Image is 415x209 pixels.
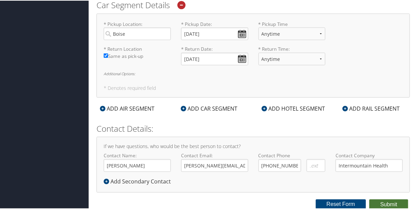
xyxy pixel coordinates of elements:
input: Same as pick-up [104,53,108,57]
div: Add Secondary Contact [104,177,174,185]
input: Contact Company [336,159,403,171]
label: * Return Date: [181,45,248,64]
input: .ext [307,159,325,171]
h6: Additional Options: [104,71,403,75]
div: ADD HOTEL SEGMENT [258,104,329,112]
label: Contact Email: [181,151,248,171]
label: Contact Phone [258,151,326,158]
label: * Return Time: [258,45,326,70]
label: Contact Company [336,151,403,171]
label: Same as pick-up [104,52,171,63]
label: * Pickup Date: [181,20,248,39]
h5: * Denotes required field [104,85,403,90]
input: Contact Email: [181,159,248,171]
label: * Pickup Location: [104,20,171,39]
label: * Pickup Time [258,20,326,45]
input: Contact Name: [104,159,171,171]
select: * Pickup Time [258,27,326,39]
input: * Pickup Date: [181,27,248,39]
h2: Contact Details: [97,122,410,134]
button: Submit [369,199,408,209]
select: * Return Time: [258,52,326,65]
div: ADD CAR SEGMENT [177,104,241,112]
h4: If we have questions, who would be the best person to contact? [104,143,403,148]
label: * Return Location [104,45,171,52]
button: Reset Form [316,199,366,208]
input: * Return Date: [181,52,248,65]
div: ADD RAIL SEGMENT [339,104,403,112]
div: ADD AIR SEGMENT [97,104,158,112]
label: Contact Name: [104,151,171,171]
